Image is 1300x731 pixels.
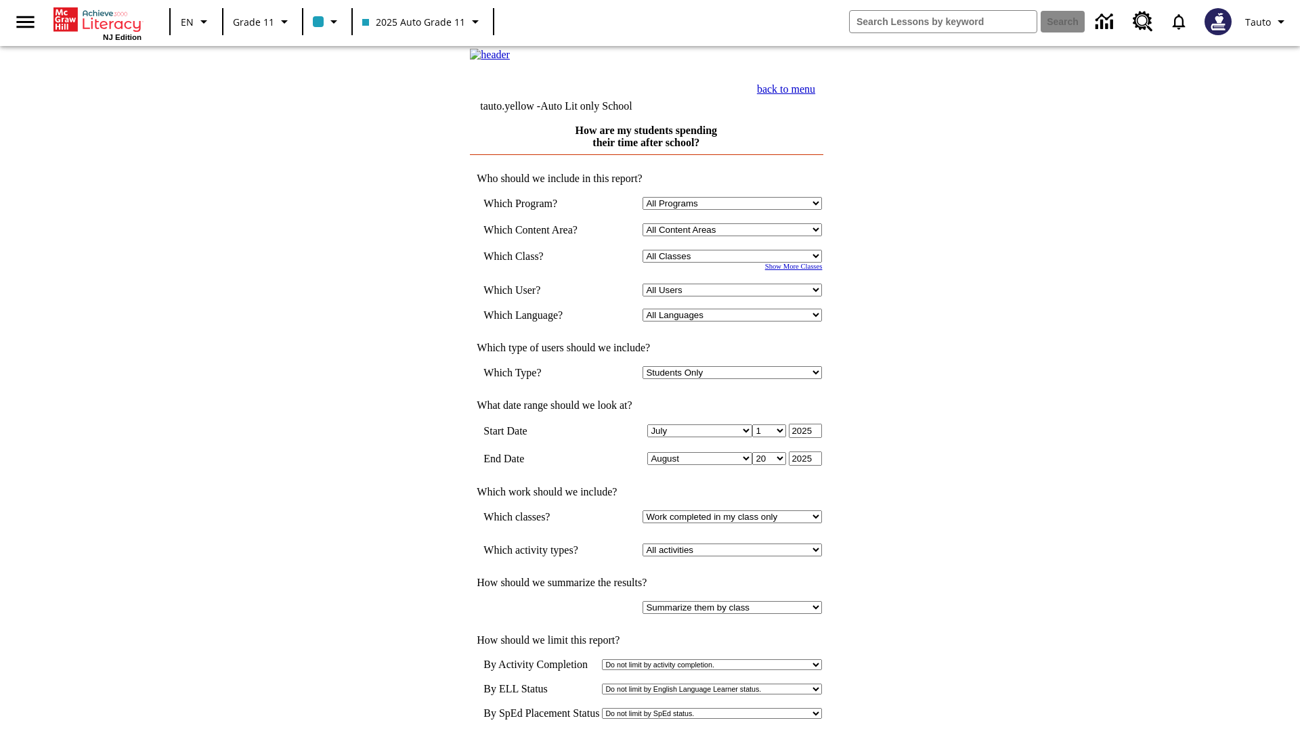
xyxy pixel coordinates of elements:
button: Class: 2025 Auto Grade 11, Select your class [357,9,489,34]
a: Notifications [1161,4,1196,39]
td: By Activity Completion [483,659,599,671]
td: By SpEd Placement Status [483,707,599,719]
td: How should we summarize the results? [470,577,822,589]
td: Which Type? [483,366,597,379]
td: What date range should we look at? [470,399,822,412]
td: By ELL Status [483,683,599,695]
img: Avatar [1205,8,1232,35]
div: Home [53,5,142,41]
button: Grade: Grade 11, Select a grade [227,9,298,34]
td: Who should we include in this report? [470,173,822,185]
td: tauto.yellow - [480,100,686,112]
nobr: Auto Lit only School [540,100,632,112]
button: Language: EN, Select a language [175,9,218,34]
td: Start Date [483,424,597,438]
span: EN [181,15,194,29]
td: Which activity types? [483,544,597,556]
span: 2025 Auto Grade 11 [362,15,465,29]
img: header [470,49,510,61]
a: back to menu [757,83,815,95]
a: Resource Center, Will open in new tab [1125,3,1161,40]
td: End Date [483,451,597,466]
td: Which Language? [483,309,597,322]
a: Data Center [1087,3,1125,41]
td: Which Program? [483,197,597,210]
nobr: Which Content Area? [483,224,578,236]
span: Grade 11 [233,15,274,29]
td: Which classes? [483,510,597,523]
span: Tauto [1245,15,1271,29]
td: Which User? [483,284,597,296]
a: Show More Classes [765,263,823,270]
button: Profile/Settings [1240,9,1295,34]
a: How are my students spending their time after school? [576,125,718,148]
td: How should we limit this report? [470,634,822,646]
td: Which Class? [483,250,597,263]
input: search field [850,11,1037,32]
button: Select a new avatar [1196,4,1240,39]
button: Class color is light blue. Change class color [307,9,347,34]
span: NJ Edition [103,33,142,41]
td: Which type of users should we include? [470,342,822,354]
td: Which work should we include? [470,486,822,498]
button: Open side menu [5,2,45,42]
